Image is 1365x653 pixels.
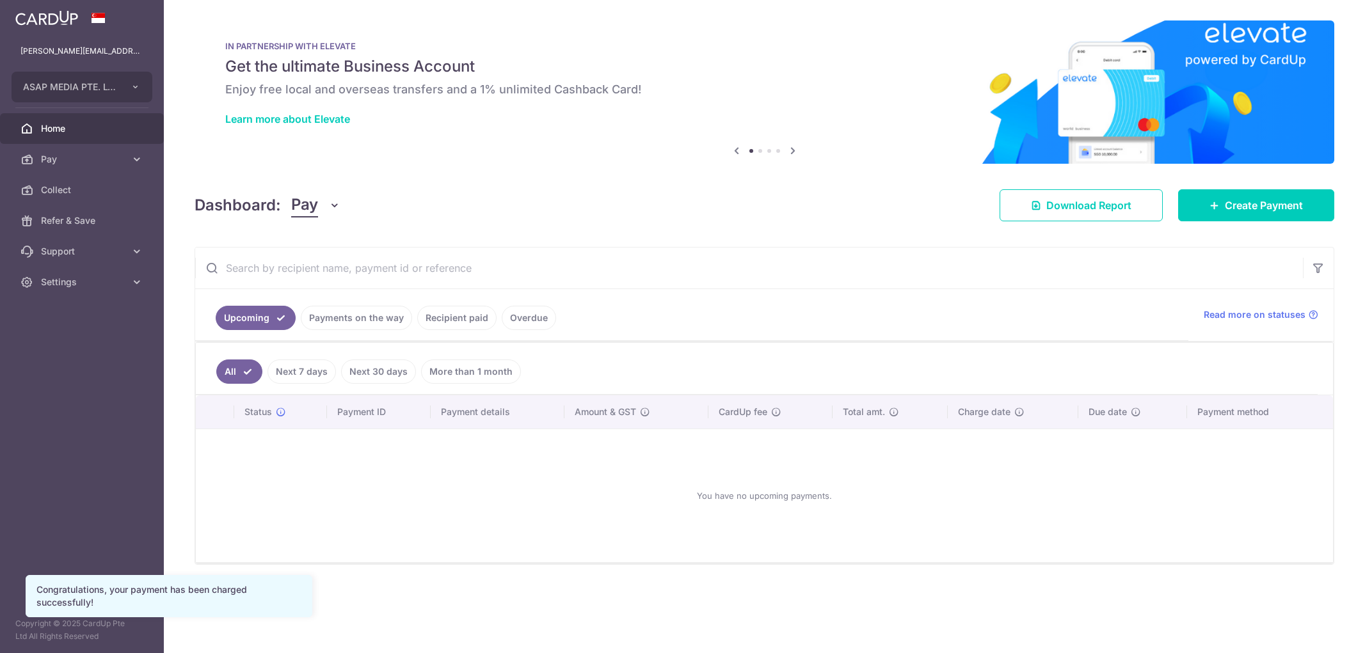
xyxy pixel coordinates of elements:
[225,41,1304,51] p: IN PARTNERSHIP WITH ELEVATE
[1046,198,1131,213] span: Download Report
[1283,615,1352,647] iframe: Opens a widget where you can find more information
[15,10,78,26] img: CardUp
[41,245,125,258] span: Support
[41,184,125,196] span: Collect
[327,395,431,429] th: Payment ID
[291,193,318,217] span: Pay
[1187,395,1333,429] th: Payment method
[958,405,1010,418] span: Charge date
[216,359,262,384] a: All
[575,405,636,418] span: Amount & GST
[12,72,152,102] button: ASAP MEDIA PTE. LTD.
[301,306,412,330] a: Payments on the way
[421,359,521,384] a: More than 1 month
[225,113,350,125] a: Learn more about Elevate
[41,276,125,288] span: Settings
[502,306,556,330] a: Overdue
[341,359,416,384] a: Next 30 days
[431,395,565,429] th: Payment details
[843,405,885,418] span: Total amt.
[267,359,336,384] a: Next 7 days
[195,20,1334,164] img: Renovation banner
[225,82,1304,97] h6: Enjoy free local and overseas transfers and a 1% unlimited Cashback Card!
[195,194,281,217] h4: Dashboard:
[23,81,118,93] span: ASAP MEDIA PTE. LTD.
[244,405,272,418] span: Status
[1204,308,1305,321] span: Read more on statuses
[41,153,125,166] span: Pay
[291,193,340,217] button: Pay
[211,439,1318,552] div: You have no upcoming payments.
[1178,189,1334,221] a: Create Payment
[41,214,125,227] span: Refer & Save
[225,56,1304,77] h5: Get the ultimate Business Account
[1000,189,1163,221] a: Download Report
[20,45,143,58] p: [PERSON_NAME][EMAIL_ADDRESS][DOMAIN_NAME]
[216,306,296,330] a: Upcoming
[41,122,125,135] span: Home
[1089,405,1127,418] span: Due date
[195,248,1303,288] input: Search by recipient name, payment id or reference
[1204,308,1318,321] a: Read more on statuses
[719,405,767,418] span: CardUp fee
[417,306,497,330] a: Recipient paid
[36,583,301,609] div: Congratulations, your payment has been charged successfully!
[1225,198,1303,213] span: Create Payment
